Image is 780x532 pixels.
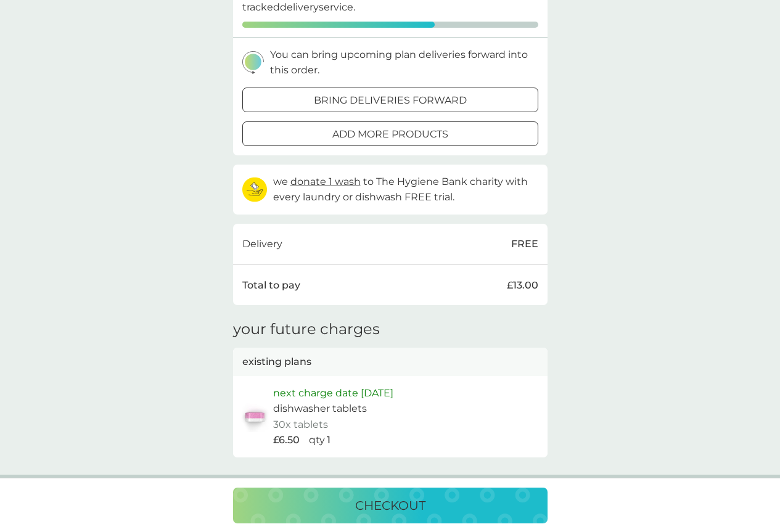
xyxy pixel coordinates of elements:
p: Total to pay [242,277,300,293]
p: add more products [332,126,448,142]
p: checkout [355,496,425,515]
p: dishwasher tablets [273,401,367,417]
p: £13.00 [507,277,538,293]
p: qty [309,432,325,448]
p: bring deliveries forward [314,92,467,108]
button: add more products [242,121,538,146]
p: You can bring upcoming plan deliveries forward into this order. [270,47,538,78]
button: checkout [233,488,548,523]
h3: your future charges [233,321,380,338]
p: 1 [327,432,330,448]
p: existing plans [242,354,311,370]
img: delivery-schedule.svg [242,51,264,74]
button: bring deliveries forward [242,88,538,112]
span: donate 1 wash [290,176,361,187]
p: next charge date [DATE] [273,385,393,401]
p: we to The Hygiene Bank charity with every laundry or dishwash FREE trial. [273,174,538,205]
p: 30x tablets [273,417,328,433]
p: FREE [511,236,538,252]
p: £6.50 [273,432,300,448]
p: Delivery [242,236,282,252]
